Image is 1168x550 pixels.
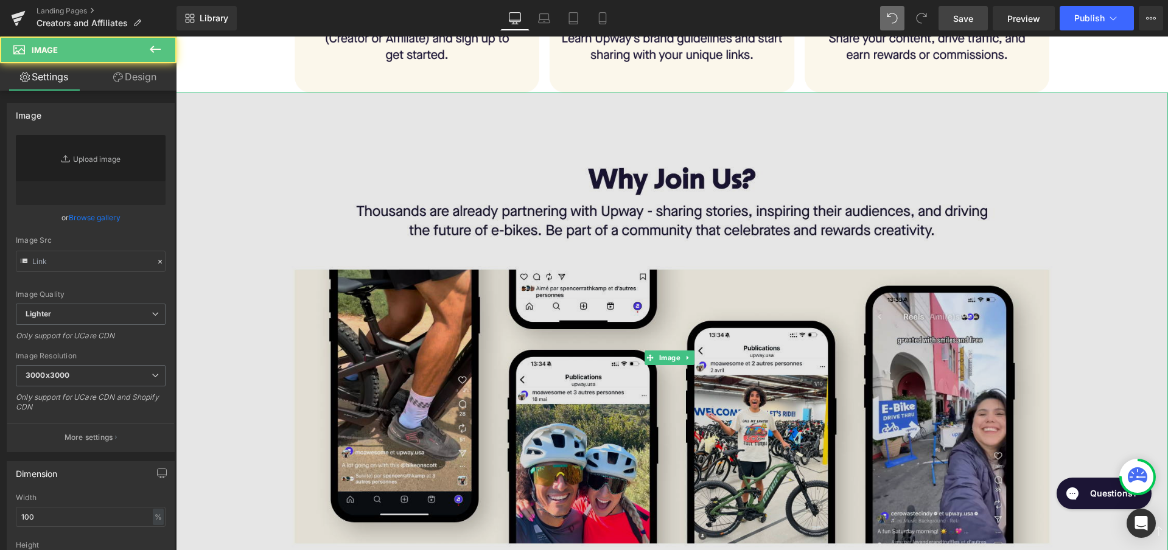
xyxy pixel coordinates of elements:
[16,103,41,120] div: Image
[16,290,166,299] div: Image Quality
[69,207,121,228] a: Browse gallery
[16,331,166,349] div: Only support for UCare CDN
[16,493,166,502] div: Width
[26,371,69,380] b: 3000x3000
[26,309,51,318] b: Lighter
[16,541,166,549] div: Height
[7,423,174,451] button: More settings
[91,63,179,91] a: Design
[153,509,164,525] div: %
[880,6,904,30] button: Undo
[32,45,58,55] span: Image
[177,6,237,30] a: New Library
[16,352,166,360] div: Image Resolution
[37,18,128,28] span: Creators and Affiliates
[993,6,1055,30] a: Preview
[559,6,588,30] a: Tablet
[16,392,166,420] div: Only support for UCare CDN and Shopify CDN
[1127,509,1156,538] div: Open Intercom Messenger
[953,12,973,25] span: Save
[200,13,228,24] span: Library
[16,211,166,224] div: or
[16,462,58,479] div: Dimension
[1060,6,1134,30] button: Publish
[1007,12,1040,25] span: Preview
[500,6,530,30] a: Desktop
[909,6,934,30] button: Redo
[37,6,177,16] a: Landing Pages
[1074,13,1105,23] span: Publish
[16,507,166,527] input: auto
[530,6,559,30] a: Laptop
[506,314,519,329] a: Expand / Collapse
[65,432,113,443] p: More settings
[16,251,166,272] input: Link
[1139,6,1163,30] button: More
[875,437,980,477] iframe: Gorgias live chat messenger
[481,314,507,329] span: Image
[588,6,617,30] a: Mobile
[16,236,166,245] div: Image Src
